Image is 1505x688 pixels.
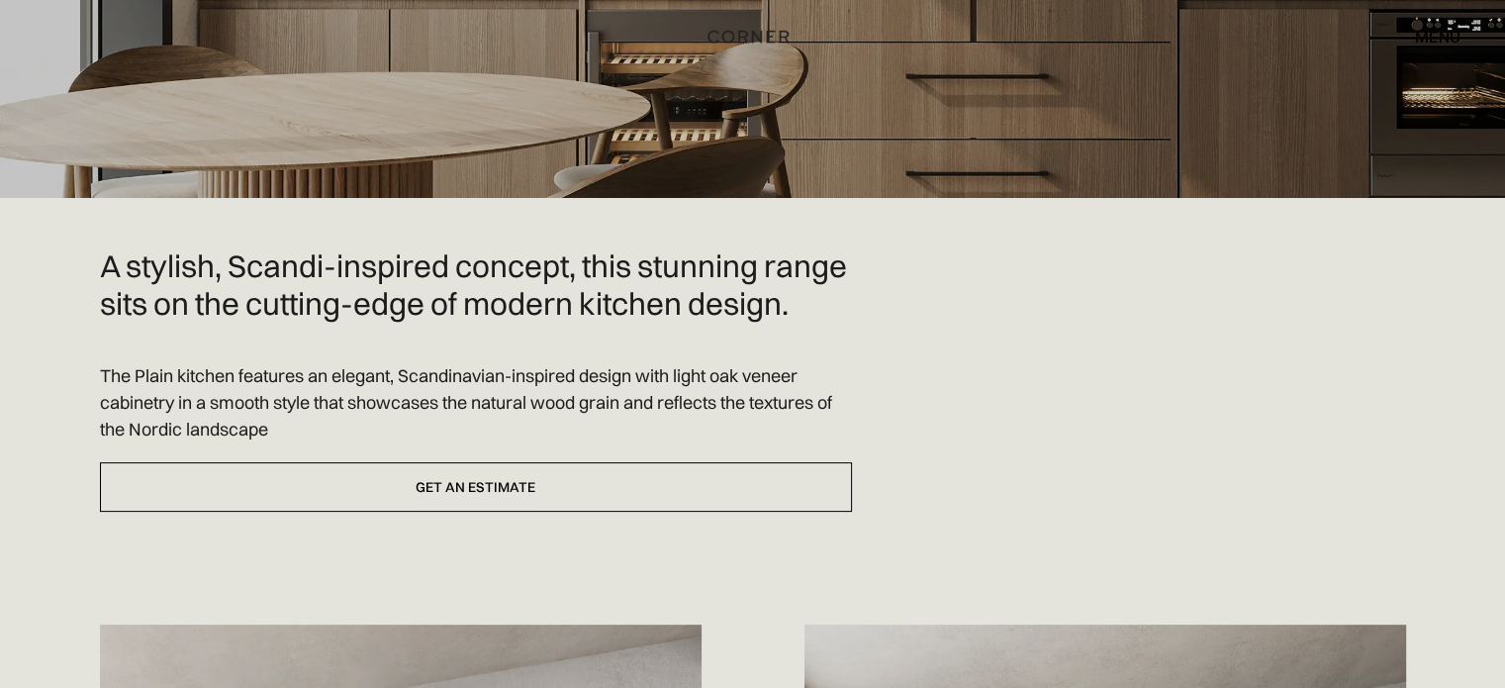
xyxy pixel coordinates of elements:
[701,24,803,49] a: home
[1395,20,1460,53] div: menu
[100,362,852,442] p: The Plain kitchen features an elegant, Scandinavian-inspired design with light oak veneer cabinet...
[1415,29,1460,45] div: menu
[100,462,852,513] a: Get an estimate
[100,247,852,323] h2: A stylish, Scandi-inspired concept, this stunning range sits on the cutting-edge of modern kitche...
